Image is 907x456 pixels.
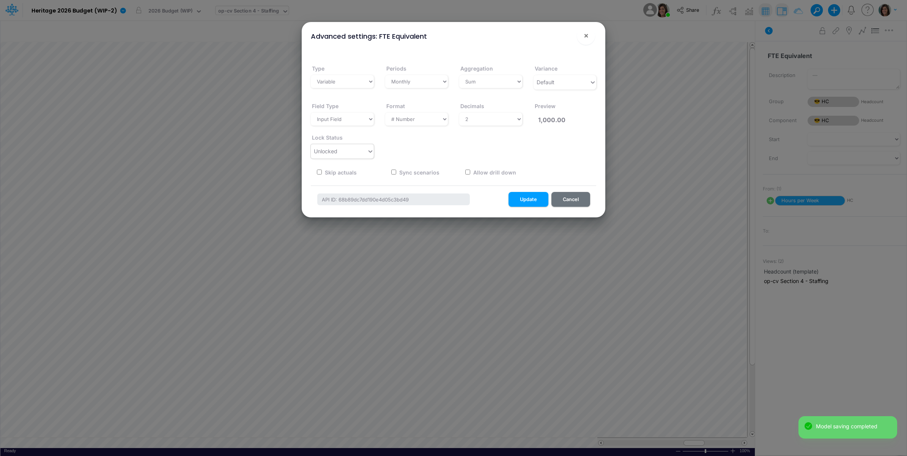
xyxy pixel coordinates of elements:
[459,62,493,75] label: Aggregation
[534,62,557,75] label: Variance
[534,99,556,113] label: Preview
[311,62,324,75] label: Type
[459,99,484,113] label: Decimals
[584,31,589,40] span: ×
[473,192,505,207] button: Info
[537,78,554,86] div: Default
[472,168,516,176] label: Allow drill down
[577,27,595,45] button: Close
[816,422,891,430] div: Model saving completed
[398,168,439,176] label: Sync scenarios
[314,148,337,154] span: Unlocked
[324,168,357,176] label: Skip actuals
[311,31,427,41] div: Advanced settings: FTE Equivalent
[311,99,339,113] label: Field Type
[551,192,590,207] button: Cancel
[314,147,337,155] div: Unlocked
[537,79,554,85] span: Default
[385,62,406,75] label: Periods
[311,131,343,144] label: Lock Status
[509,192,548,207] button: Update
[385,99,405,113] label: Format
